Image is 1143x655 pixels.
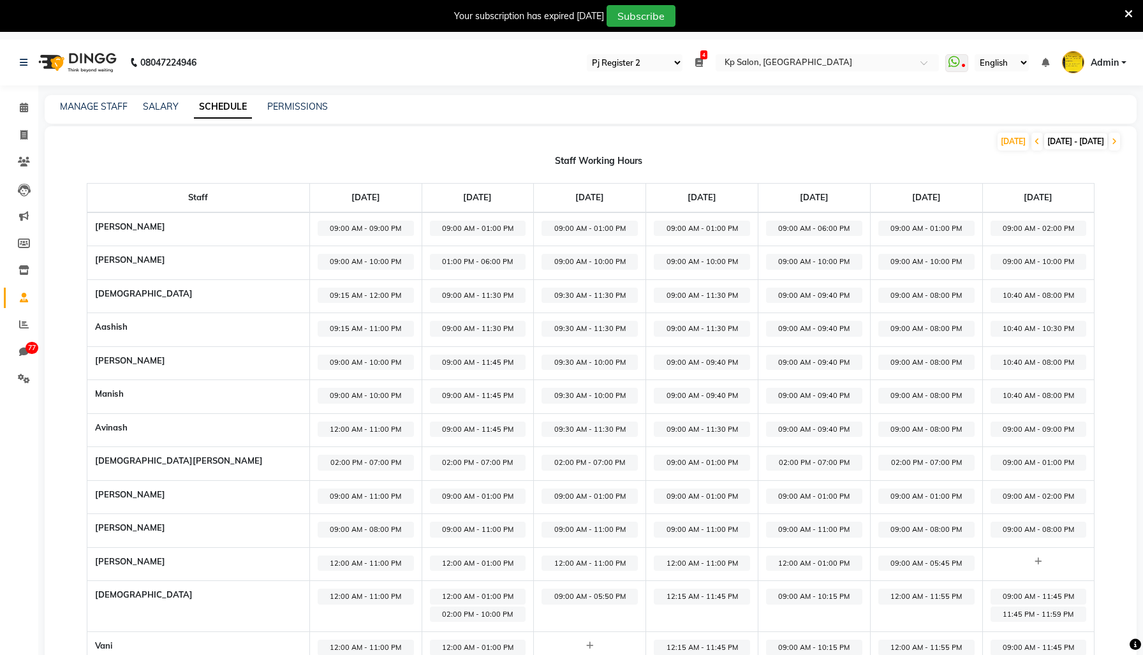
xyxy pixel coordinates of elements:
[766,556,862,571] span: 12:00 AM - 01:00 PM
[542,321,638,337] span: 09:30 AM - 11:30 PM
[766,422,862,438] span: 09:00 AM - 09:40 PM
[430,288,526,304] span: 09:00 AM - 11:30 PM
[766,522,862,538] span: 09:00 AM - 11:00 PM
[318,254,414,270] span: 09:00 AM - 10:00 PM
[542,221,638,237] span: 09:00 AM - 01:00 PM
[878,221,975,237] span: 09:00 AM - 01:00 PM
[430,556,526,571] span: 12:00 AM - 01:00 PM
[140,45,196,80] b: 08047224946
[87,581,309,632] th: [DEMOGRAPHIC_DATA]
[878,388,975,404] span: 09:00 AM - 08:00 PM
[700,50,707,59] span: 4
[991,288,1087,304] span: 10:40 AM - 08:00 PM
[542,288,638,304] span: 09:30 AM - 11:30 PM
[991,489,1087,504] span: 09:00 AM - 02:00 PM
[87,514,309,548] th: [PERSON_NAME]
[878,522,975,538] span: 09:00 AM - 08:00 PM
[87,279,309,313] th: [DEMOGRAPHIC_DATA]
[654,556,750,571] span: 12:00 AM - 11:00 PM
[430,355,526,371] span: 09:00 AM - 11:45 PM
[87,184,309,212] th: Staff
[430,422,526,438] span: 09:00 AM - 11:45 PM
[542,455,638,471] span: 02:00 PM - 07:00 PM
[542,388,638,404] span: 09:30 AM - 10:00 PM
[542,522,638,538] span: 09:00 AM - 11:00 PM
[430,607,526,622] span: 02:00 PM - 10:00 PM
[766,254,862,270] span: 09:00 AM - 10:00 PM
[654,388,750,404] span: 09:00 AM - 09:40 PM
[654,422,750,438] span: 09:00 AM - 11:30 PM
[87,212,309,246] th: [PERSON_NAME]
[1062,51,1084,73] img: Admin
[542,489,638,504] span: 09:00 AM - 01:00 PM
[654,455,750,471] span: 09:00 AM - 01:00 PM
[318,422,414,438] span: 12:00 AM - 11:00 PM
[982,184,1095,212] th: [DATE]
[87,313,309,347] th: Aashish
[26,342,38,355] span: 77
[991,607,1087,622] span: 11:45 PM - 11:59 PM
[991,589,1087,605] span: 09:00 AM - 11:45 PM
[991,355,1087,371] span: 10:40 AM - 08:00 PM
[87,480,309,514] th: [PERSON_NAME]
[878,489,975,504] span: 09:00 AM - 01:00 PM
[430,589,526,605] span: 12:00 AM - 01:00 PM
[766,288,862,304] span: 09:00 AM - 09:40 PM
[33,45,120,80] img: logo
[766,455,862,471] span: 02:00 PM - 07:00 PM
[1044,133,1107,149] span: [DATE] - [DATE]
[766,589,862,605] span: 09:00 AM - 10:15 PM
[695,57,703,68] a: 4
[430,455,526,471] span: 02:00 PM - 07:00 PM
[87,380,309,414] th: Manish
[318,388,414,404] span: 09:00 AM - 10:00 PM
[654,489,750,504] span: 09:00 AM - 01:00 PM
[318,522,414,538] span: 09:00 AM - 08:00 PM
[991,522,1087,538] span: 09:00 AM - 08:00 PM
[454,10,604,23] div: Your subscription has expired [DATE]
[766,221,862,237] span: 09:00 AM - 06:00 PM
[878,556,975,571] span: 09:00 AM - 05:45 PM
[766,489,862,504] span: 09:00 AM - 01:00 PM
[422,184,534,212] th: [DATE]
[430,321,526,337] span: 09:00 AM - 11:30 PM
[194,96,252,119] a: SCHEDULE
[318,221,414,237] span: 09:00 AM - 09:00 PM
[87,346,309,380] th: [PERSON_NAME]
[430,522,526,538] span: 09:00 AM - 11:00 PM
[991,422,1087,438] span: 09:00 AM - 09:00 PM
[143,101,179,112] a: SALARY
[430,489,526,504] span: 09:00 AM - 01:00 PM
[878,254,975,270] span: 09:00 AM - 10:00 PM
[758,184,870,212] th: [DATE]
[991,221,1087,237] span: 09:00 AM - 02:00 PM
[878,355,975,371] span: 09:00 AM - 08:00 PM
[318,321,414,337] span: 09:15 AM - 11:00 PM
[309,184,422,212] th: [DATE]
[991,455,1087,471] span: 09:00 AM - 01:00 PM
[654,589,750,605] span: 12:15 AM - 11:45 PM
[87,547,309,581] th: [PERSON_NAME]
[60,101,128,112] a: MANAGE STAFF
[766,388,862,404] span: 09:00 AM - 09:40 PM
[878,455,975,471] span: 02:00 PM - 07:00 PM
[878,288,975,304] span: 09:00 AM - 08:00 PM
[654,522,750,538] span: 09:00 AM - 11:00 PM
[878,589,975,605] span: 12:00 AM - 11:55 PM
[542,422,638,438] span: 09:30 AM - 11:30 PM
[878,422,975,438] span: 09:00 AM - 08:00 PM
[87,246,309,280] th: [PERSON_NAME]
[318,556,414,571] span: 12:00 AM - 11:00 PM
[1091,56,1119,70] span: Admin
[542,556,638,571] span: 12:00 AM - 11:00 PM
[267,101,328,112] a: PERMISSIONS
[646,184,758,212] th: [DATE]
[607,5,675,27] button: Subscribe
[991,388,1087,404] span: 10:40 AM - 08:00 PM
[4,342,34,363] a: 77
[318,589,414,605] span: 12:00 AM - 11:00 PM
[654,288,750,304] span: 09:00 AM - 11:30 PM
[654,254,750,270] span: 09:00 AM - 10:00 PM
[60,154,1137,168] div: Staff Working Hours
[654,221,750,237] span: 09:00 AM - 01:00 PM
